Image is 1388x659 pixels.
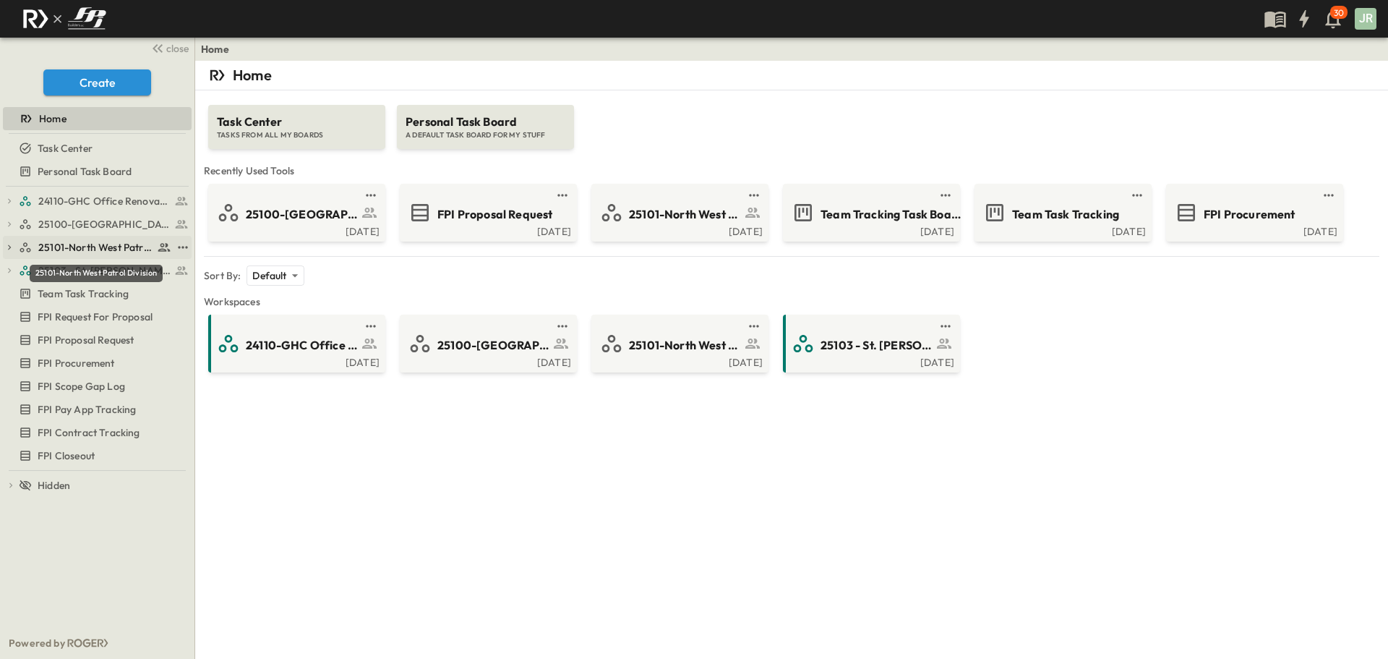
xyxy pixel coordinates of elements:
a: FPI Request For Proposal [3,307,189,327]
a: FPI Procurement [3,353,189,373]
div: FPI Proposal Requesttest [3,328,192,352]
a: 25101-North West Patrol Division [594,201,763,224]
div: FPI Pay App Trackingtest [3,398,192,421]
a: [DATE] [403,355,571,367]
span: Personal Task Board [406,114,565,130]
button: test [174,239,192,256]
span: FPI Scope Gap Log [38,379,125,394]
span: FPI Procurement [38,356,115,370]
button: test [745,318,763,335]
a: FPI Proposal Request [3,330,189,350]
div: 25100-Vanguard Prep Schooltest [3,213,192,236]
div: 24110-GHC Office Renovationstest [3,190,192,213]
span: Team Tracking Task Board [821,206,961,223]
button: test [1128,187,1146,204]
button: JR [1353,7,1378,31]
button: test [554,187,571,204]
a: [DATE] [977,224,1146,236]
a: Home [3,109,189,129]
button: close [145,38,192,58]
div: FPI Procurementtest [3,352,192,375]
a: Task CenterTASKS FROM ALL MY BOARDS [207,90,387,149]
a: 25100-Vanguard Prep School [19,214,189,234]
span: FPI Procurement [1204,206,1295,223]
a: FPI Pay App Tracking [3,399,189,420]
span: 25100-Vanguard Prep School [38,217,171,231]
a: 25103 - St. [PERSON_NAME] Phase 2 [19,260,189,281]
span: FPI Proposal Request [38,333,134,347]
span: Hidden [38,478,70,493]
span: Home [39,111,67,126]
span: TASKS FROM ALL MY BOARDS [217,130,377,140]
a: Personal Task BoardA DEFAULT TASK BOARD FOR MY STUFF [395,90,575,149]
a: FPI Closeout [3,446,189,466]
a: FPI Contract Tracking [3,422,189,443]
span: FPI Request For Proposal [38,310,153,324]
button: Create [43,69,151,95]
span: Team Task Tracking [38,286,129,301]
div: Team Task Trackingtest [3,282,192,305]
span: FPI Pay App Tracking [38,402,136,417]
p: 30 [1334,7,1344,19]
span: 25101-North West Patrol Division [629,337,741,354]
a: 24110-GHC Office Renovations [211,332,380,355]
span: Task Center [38,141,93,156]
span: FPI Proposal Request [437,206,552,223]
div: FPI Scope Gap Logtest [3,375,192,398]
a: [DATE] [403,224,571,236]
button: test [554,318,571,335]
div: Personal Task Boardtest [3,160,192,183]
span: 24110-GHC Office Renovations [38,194,171,208]
span: A DEFAULT TASK BOARD FOR MY STUFF [406,130,565,140]
a: Team Tracking Task Board [786,201,954,224]
button: test [1320,187,1337,204]
a: FPI Procurement [1169,201,1337,224]
div: Default [247,265,304,286]
a: [DATE] [211,355,380,367]
img: c8d7d1ed905e502e8f77bf7063faec64e13b34fdb1f2bdd94b0e311fc34f8000.png [17,4,111,34]
span: Workspaces [204,294,1379,309]
a: Personal Task Board [3,161,189,182]
a: Team Task Tracking [3,284,189,304]
div: FPI Request For Proposaltest [3,305,192,328]
a: 24110-GHC Office Renovations [19,191,189,211]
p: Sort By: [204,268,241,283]
button: test [937,187,954,204]
span: Team Task Tracking [1012,206,1119,223]
nav: breadcrumbs [201,42,238,56]
a: [DATE] [594,355,763,367]
span: Personal Task Board [38,164,132,179]
span: 24110-GHC Office Renovations [246,337,358,354]
button: test [362,187,380,204]
a: [DATE] [1169,224,1337,236]
a: Home [201,42,229,56]
span: FPI Contract Tracking [38,425,140,440]
div: 25103 - St. [PERSON_NAME] Phase 2test [3,259,192,282]
a: 25103 - St. [PERSON_NAME] Phase 2 [786,332,954,355]
div: FPI Contract Trackingtest [3,421,192,444]
div: [DATE] [786,224,954,236]
span: Task Center [217,114,377,130]
div: JR [1355,8,1376,30]
a: [DATE] [786,355,954,367]
a: 25100-[GEOGRAPHIC_DATA] [403,332,571,355]
span: 25100-[GEOGRAPHIC_DATA] [437,337,549,354]
a: [DATE] [594,224,763,236]
a: FPI Proposal Request [403,201,571,224]
button: test [362,318,380,335]
a: 25101-North West Patrol Division [19,237,171,258]
p: Home [233,65,272,85]
span: 25103 - St. [PERSON_NAME] Phase 2 [821,337,933,354]
span: FPI Closeout [38,448,95,463]
div: 25101-North West Patrol Divisiontest [3,236,192,259]
a: [DATE] [211,224,380,236]
span: 25101-North West Patrol Division [629,206,741,223]
a: 25101-North West Patrol Division [594,332,763,355]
